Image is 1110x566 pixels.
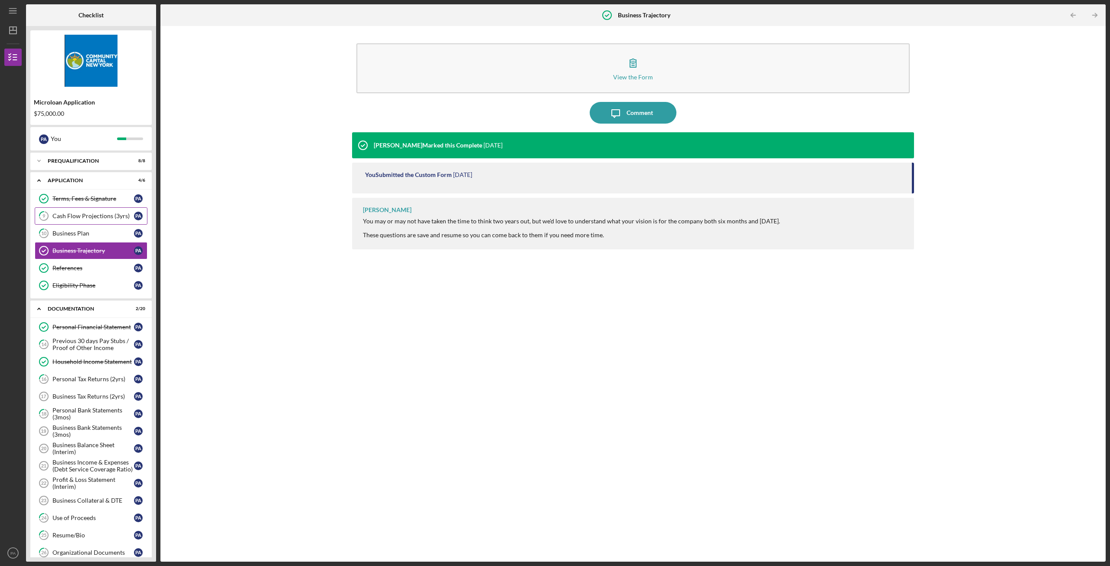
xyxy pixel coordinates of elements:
div: Organizational Documents [52,549,134,556]
a: 26Organizational DocumentsPA [35,544,147,561]
div: P A [134,229,143,238]
div: You [51,131,117,146]
div: Business Trajectory [52,247,134,254]
a: Terms, Fees & SignaturePA [35,190,147,207]
a: 20Business Balance Sheet (Interim)PA [35,440,147,457]
div: P A [134,375,143,383]
tspan: 14 [41,342,47,347]
a: 18Personal Bank Statements (3mos)PA [35,405,147,422]
div: 4 / 6 [130,178,145,183]
div: 2 / 20 [130,306,145,311]
a: Business TrajectoryPA [35,242,147,259]
div: P A [134,392,143,401]
tspan: 23 [41,498,46,503]
img: Product logo [30,35,152,87]
tspan: 18 [41,411,46,417]
div: P A [134,340,143,349]
tspan: 21 [41,463,46,468]
a: ReferencesPA [35,259,147,277]
div: P A [134,548,143,557]
a: 10Business PlanPA [35,225,147,242]
div: These questions are save and resume so you can come back to them if you need more time. [363,232,780,239]
a: 9Cash Flow Projections (3yrs)PA [35,207,147,225]
div: P A [134,479,143,487]
div: P A [134,444,143,453]
div: $75,000.00 [34,110,148,117]
b: Checklist [78,12,104,19]
div: [PERSON_NAME] Marked this Complete [374,142,482,149]
tspan: 26 [41,550,47,556]
div: P A [134,194,143,203]
div: Personal Financial Statement [52,324,134,330]
div: P A [134,357,143,366]
div: Personal Bank Statements (3mos) [52,407,134,421]
div: Business Tax Returns (2yrs) [52,393,134,400]
tspan: 20 [41,446,46,451]
div: P A [134,461,143,470]
div: P A [134,246,143,255]
div: Profit & Loss Statement (Interim) [52,476,134,490]
div: Application [48,178,124,183]
div: [PERSON_NAME] [363,206,411,213]
div: Comment [627,102,653,124]
div: P A [39,134,49,144]
a: 17Business Tax Returns (2yrs)PA [35,388,147,405]
a: Personal Financial StatementPA [35,318,147,336]
tspan: 19 [41,429,46,434]
a: Household Income StatementPA [35,353,147,370]
div: Use of Proceeds [52,514,134,521]
a: 19Business Bank Statements (3mos)PA [35,422,147,440]
div: P A [134,409,143,418]
a: 14Previous 30 days Pay Stubs / Proof of Other IncomePA [35,336,147,353]
a: 16Personal Tax Returns (2yrs)PA [35,370,147,388]
div: Eligibility Phase [52,282,134,289]
div: View the Form [613,74,653,80]
div: P A [134,281,143,290]
tspan: 25 [41,533,46,538]
tspan: 9 [42,213,46,219]
a: 22Profit & Loss Statement (Interim)PA [35,474,147,492]
button: View the Form [356,43,910,93]
time: 2025-09-24 23:59 [483,142,503,149]
text: PA [10,551,16,556]
a: 24Use of ProceedsPA [35,509,147,527]
div: Personal Tax Returns (2yrs) [52,376,134,383]
a: 23Business Collateral & DTEPA [35,492,147,509]
div: You may or may not have taken the time to think two years out, but we'd love to understand what y... [363,218,780,225]
a: 21Business Income & Expenses (Debt Service Coverage Ratio)PA [35,457,147,474]
div: P A [134,531,143,540]
div: P A [134,427,143,435]
tspan: 10 [41,231,47,236]
tspan: 16 [41,376,47,382]
div: Business Bank Statements (3mos) [52,424,134,438]
div: Microloan Application [34,99,148,106]
div: P A [134,496,143,505]
div: Business Collateral & DTE [52,497,134,504]
div: Business Income & Expenses (Debt Service Coverage Ratio) [52,459,134,473]
div: You Submitted the Custom Form [365,171,452,178]
div: Cash Flow Projections (3yrs) [52,213,134,219]
div: P A [134,264,143,272]
a: Eligibility PhasePA [35,277,147,294]
div: Household Income Statement [52,358,134,365]
div: Business Plan [52,230,134,237]
div: P A [134,323,143,331]
button: PA [4,544,22,562]
div: P A [134,212,143,220]
button: Comment [590,102,676,124]
time: 2025-09-08 04:25 [453,171,472,178]
b: Business Trajectory [618,12,670,19]
tspan: 24 [41,515,47,521]
div: Business Balance Sheet (Interim) [52,442,134,455]
div: Terms, Fees & Signature [52,195,134,202]
div: Resume/Bio [52,532,134,539]
div: Prequalification [48,158,124,164]
div: References [52,265,134,272]
a: 25Resume/BioPA [35,527,147,544]
div: Previous 30 days Pay Stubs / Proof of Other Income [52,337,134,351]
tspan: 17 [41,394,46,399]
div: P A [134,514,143,522]
tspan: 22 [41,481,46,486]
div: Documentation [48,306,124,311]
div: 8 / 8 [130,158,145,164]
